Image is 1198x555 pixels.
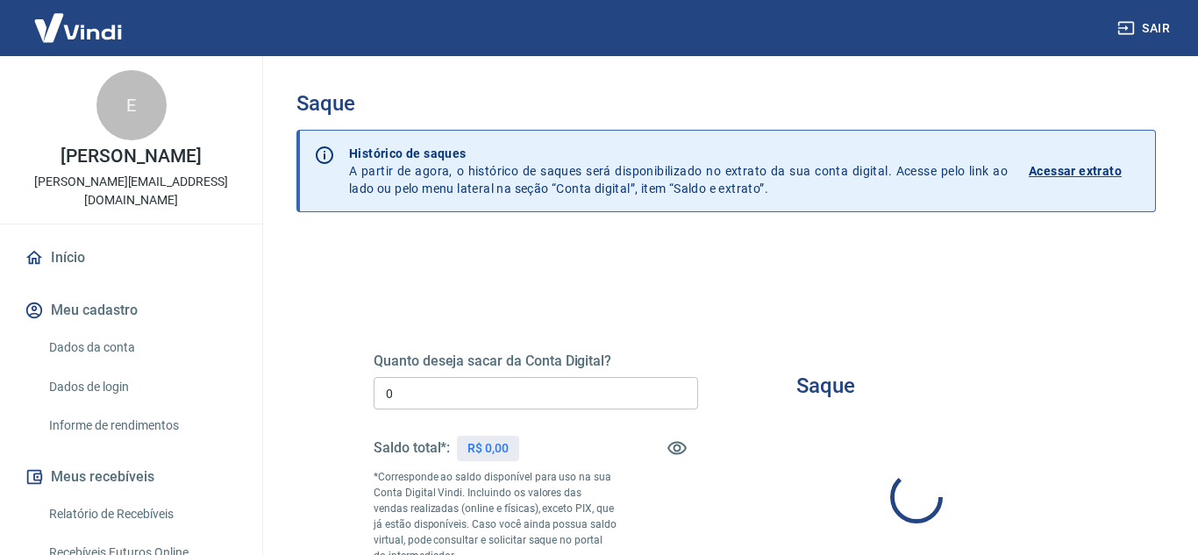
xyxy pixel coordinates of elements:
[467,439,509,458] p: R$ 0,00
[21,291,241,330] button: Meu cadastro
[796,374,855,398] h3: Saque
[374,352,698,370] h5: Quanto deseja sacar da Conta Digital?
[21,238,241,277] a: Início
[296,91,1156,116] h3: Saque
[14,173,248,210] p: [PERSON_NAME][EMAIL_ADDRESS][DOMAIN_NAME]
[21,1,135,54] img: Vindi
[21,458,241,496] button: Meus recebíveis
[349,145,1008,197] p: A partir de agora, o histórico de saques será disponibilizado no extrato da sua conta digital. Ac...
[42,369,241,405] a: Dados de login
[42,330,241,366] a: Dados da conta
[349,145,1008,162] p: Histórico de saques
[1029,145,1141,197] a: Acessar extrato
[42,496,241,532] a: Relatório de Recebíveis
[61,147,201,166] p: [PERSON_NAME]
[374,439,450,457] h5: Saldo total*:
[1114,12,1177,45] button: Sair
[1029,162,1122,180] p: Acessar extrato
[42,408,241,444] a: Informe de rendimentos
[96,70,167,140] div: E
